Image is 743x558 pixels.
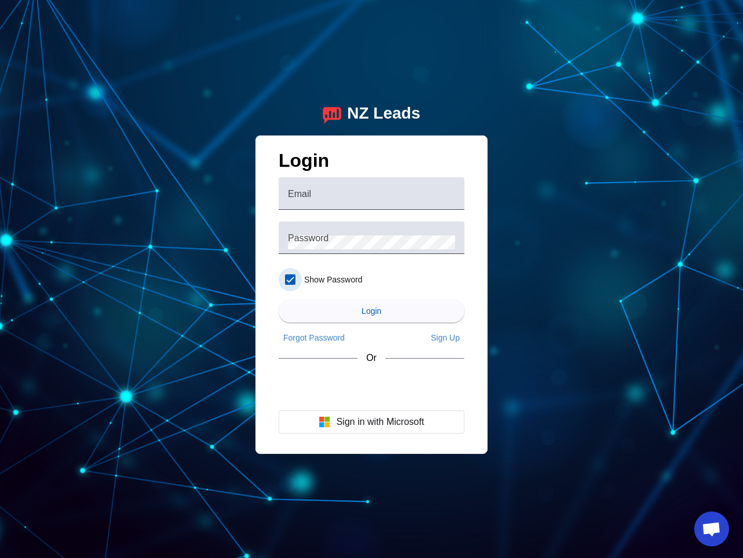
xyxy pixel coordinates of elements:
[279,410,464,434] button: Sign in with Microsoft
[288,189,311,199] mat-label: Email
[273,374,470,400] iframe: Sign in with Google Button
[366,353,377,363] span: Or
[279,150,464,177] h1: Login
[283,333,345,342] span: Forgot Password
[694,512,729,546] a: Open chat
[431,333,460,342] span: Sign Up
[319,416,330,428] img: Microsoft logo
[279,299,464,323] button: Login
[323,104,341,124] img: logo
[362,306,381,316] span: Login
[323,104,420,124] a: logoNZ Leads
[302,274,362,285] label: Show Password
[347,104,420,124] div: NZ Leads
[288,233,329,243] mat-label: Password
